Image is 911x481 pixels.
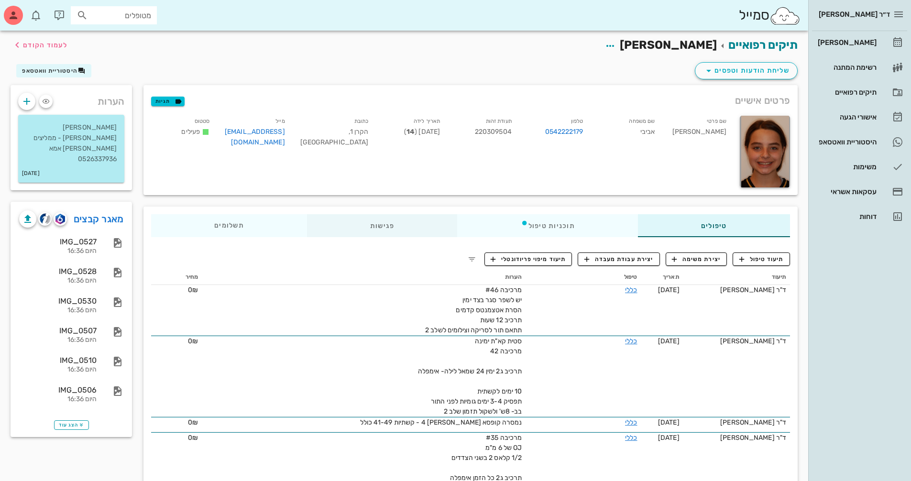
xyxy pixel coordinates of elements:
span: היסטוריית וואטסאפ [22,67,77,74]
div: היום 16:36 [19,306,97,315]
span: תשלומים [214,222,244,229]
span: תגיות [155,97,180,106]
div: טיפולים [638,214,790,237]
small: סטטוס [195,118,210,124]
div: ד"ר [PERSON_NAME] [687,417,786,427]
th: מחיר [151,270,202,285]
a: אישורי הגעה [812,106,907,129]
div: ד"ר [PERSON_NAME] [687,285,786,295]
span: תיעוד טיפול [739,255,784,263]
small: כתובת [354,118,369,124]
div: רשימת המתנה [816,64,877,71]
img: cliniview logo [40,213,51,224]
a: כללי [625,286,637,294]
button: תיעוד טיפול [733,252,790,266]
span: [DATE] ( ) [404,128,440,136]
button: יצירת משימה [666,252,727,266]
th: טיפול [526,270,641,285]
a: היסטוריית וואטסאפ [812,131,907,153]
small: שם פרטי [707,118,726,124]
div: היום 16:36 [19,277,97,285]
button: תיעוד מיפוי פריודונטלי [484,252,572,266]
img: romexis logo [55,214,65,224]
span: יצירת עבודת מעבדה [584,255,653,263]
span: , [349,128,350,136]
small: תעודת זהות [486,118,512,124]
span: תג [28,8,34,13]
button: romexis logo [54,212,67,226]
span: סטית קא"ת ימינה מרכיבה 42 תרכיב ג2 ימין 24 שמאל לילה- אימפלה 10 ימים לקשתית תפסיק 3-4 ימים גומיות... [418,337,522,415]
div: אישורי הגעה [816,113,877,121]
div: היום 16:36 [19,247,97,255]
small: [DATE] [22,168,40,179]
div: אביבי [591,114,663,153]
div: דוחות [816,213,877,220]
a: עסקאות אשראי [812,180,907,203]
div: היסטוריית וואטסאפ [816,138,877,146]
span: יצירת משימה [672,255,721,263]
div: היום 16:36 [19,336,97,344]
span: 0₪ [188,418,198,426]
a: רשימת המתנה [812,56,907,79]
div: הערות [11,85,132,113]
a: משימות [812,155,907,178]
a: 0542222179 [545,127,583,137]
a: תיקים רפואיים [728,38,798,52]
a: כללי [625,434,637,442]
div: סמייל [739,5,801,26]
span: 0₪ [188,434,198,442]
button: cliniview logo [38,212,52,226]
a: כללי [625,418,637,426]
div: פגישות [307,214,458,237]
span: 220309504 [475,128,512,136]
a: מאגר קבצים [74,211,124,227]
button: שליחת הודעות וטפסים [695,62,798,79]
div: [PERSON_NAME] [662,114,734,153]
div: היום 16:36 [19,366,97,374]
span: [DATE] [658,337,680,345]
span: פרטים אישיים [735,93,790,108]
small: טלפון [571,118,583,124]
a: [PERSON_NAME] [812,31,907,54]
button: תגיות [151,97,185,106]
a: [EMAIL_ADDRESS][DOMAIN_NAME] [225,128,285,146]
div: IMG_0528 [19,267,97,276]
span: פעילים [181,128,200,136]
th: תיעוד [683,270,790,285]
div: היום 16:36 [19,395,97,404]
span: 0₪ [188,337,198,345]
span: [DATE] [658,418,680,426]
div: IMG_0510 [19,356,97,365]
span: תיעוד מיפוי פריודונטלי [491,255,566,263]
span: ד״ר [PERSON_NAME] [819,10,890,19]
div: ד"ר [PERSON_NAME] [687,433,786,443]
span: שליחת הודעות וטפסים [703,65,790,77]
button: יצירת עבודת מעבדה [578,252,659,266]
div: תוכניות טיפול [458,214,638,237]
span: 0₪ [188,286,198,294]
span: הצג עוד [59,422,84,428]
th: הערות [202,270,526,285]
span: [DATE] [658,434,680,442]
th: תאריך [641,270,683,285]
div: ד"ר [PERSON_NAME] [687,336,786,346]
span: [GEOGRAPHIC_DATA] [300,138,369,146]
span: [PERSON_NAME] [620,38,717,52]
a: דוחות [812,205,907,228]
p: [PERSON_NAME] [PERSON_NAME] - ממליצים [PERSON_NAME] אמא 0526337936 [26,122,117,164]
strong: 14 [406,128,415,136]
span: [DATE] [658,286,680,294]
a: תיקים רפואיים [812,81,907,104]
small: שם משפחה [629,118,655,124]
a: כללי [625,337,637,345]
div: IMG_0506 [19,385,97,394]
button: היסטוריית וואטסאפ [16,64,91,77]
div: IMG_0527 [19,237,97,246]
button: לעמוד הקודם [11,36,67,54]
button: הצג עוד [54,420,89,430]
span: לעמוד הקודם [23,41,67,49]
span: נמסרה קופסא [PERSON_NAME] 4 - קשתיות 41-49 כולל [360,418,522,426]
small: תאריך לידה [414,118,440,124]
div: עסקאות אשראי [816,188,877,196]
div: משימות [816,163,877,171]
